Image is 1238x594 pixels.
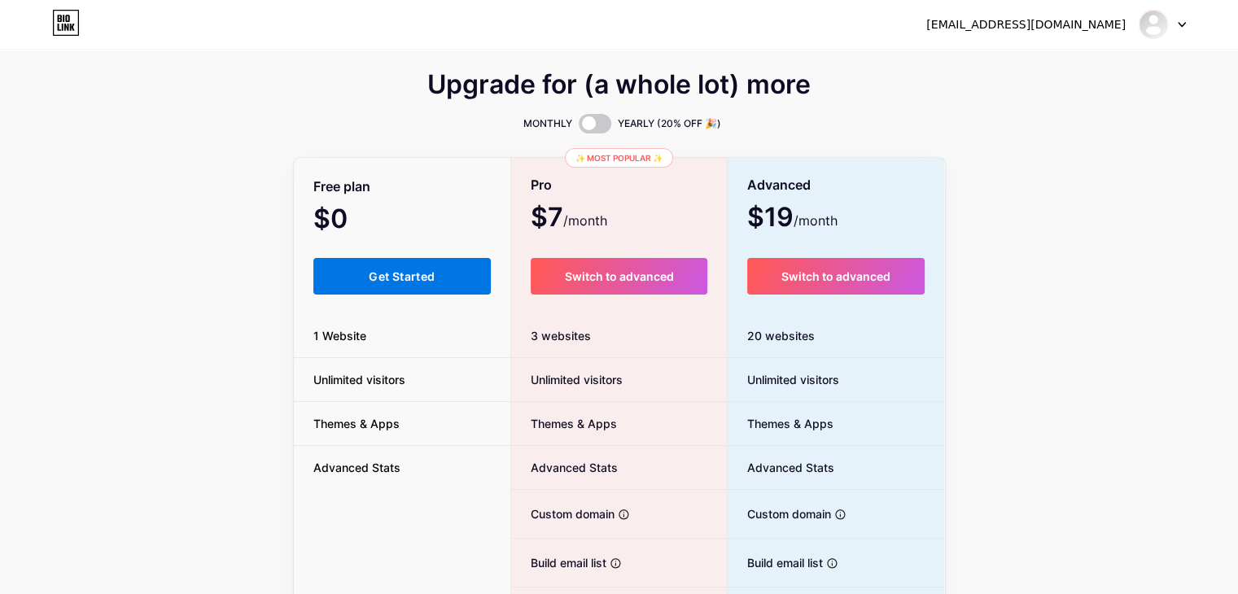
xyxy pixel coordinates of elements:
span: /month [794,211,838,230]
div: ✨ Most popular ✨ [565,148,673,168]
span: Build email list [511,554,606,571]
img: zarrar_aleem [1138,9,1169,40]
button: Switch to advanced [747,258,925,295]
span: Pro [531,171,552,199]
span: Free plan [313,173,370,201]
button: Get Started [313,258,492,295]
span: $7 [531,207,607,230]
span: Advanced Stats [294,459,420,476]
span: MONTHLY [523,116,572,132]
span: $19 [747,207,838,230]
span: Switch to advanced [781,269,890,283]
span: Themes & Apps [511,415,617,432]
div: 3 websites [511,314,727,358]
span: Themes & Apps [294,415,419,432]
span: Advanced Stats [728,459,834,476]
div: [EMAIL_ADDRESS][DOMAIN_NAME] [926,16,1126,33]
span: Get Started [369,269,435,283]
button: Switch to advanced [531,258,707,295]
span: Upgrade for (a whole lot) more [427,75,811,94]
span: YEARLY (20% OFF 🎉) [618,116,721,132]
span: $0 [313,209,392,232]
span: Custom domain [511,505,615,522]
span: Advanced [747,171,811,199]
span: Switch to advanced [564,269,673,283]
span: Unlimited visitors [511,371,623,388]
div: 20 websites [728,314,945,358]
span: Build email list [728,554,823,571]
span: Advanced Stats [511,459,618,476]
span: 1 Website [294,327,386,344]
span: /month [563,211,607,230]
span: Themes & Apps [728,415,833,432]
span: Custom domain [728,505,831,522]
span: Unlimited visitors [728,371,839,388]
span: Unlimited visitors [294,371,425,388]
